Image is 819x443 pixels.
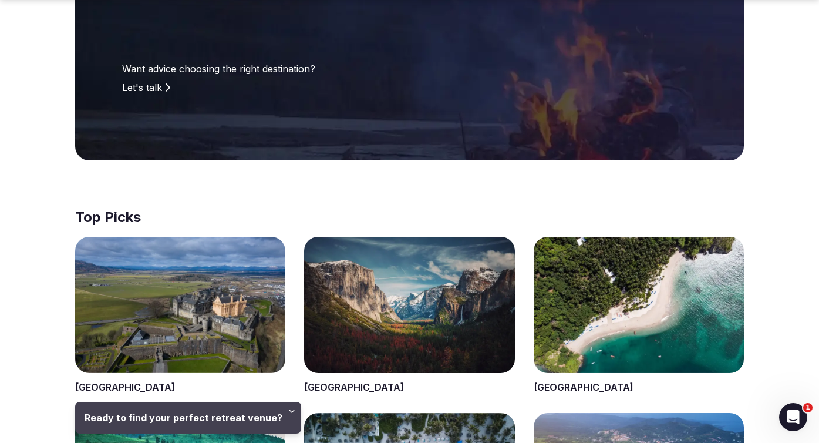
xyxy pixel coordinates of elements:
a: [GEOGRAPHIC_DATA] [304,381,404,393]
a: [GEOGRAPHIC_DATA] [75,381,175,393]
iframe: Intercom live chat [779,403,807,431]
p: Want advice choosing the right destination? [122,62,554,76]
a: Let's talk [122,80,170,95]
h2: Top Picks [75,207,744,227]
span: 1 [803,403,813,412]
a: [GEOGRAPHIC_DATA] [534,381,633,393]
